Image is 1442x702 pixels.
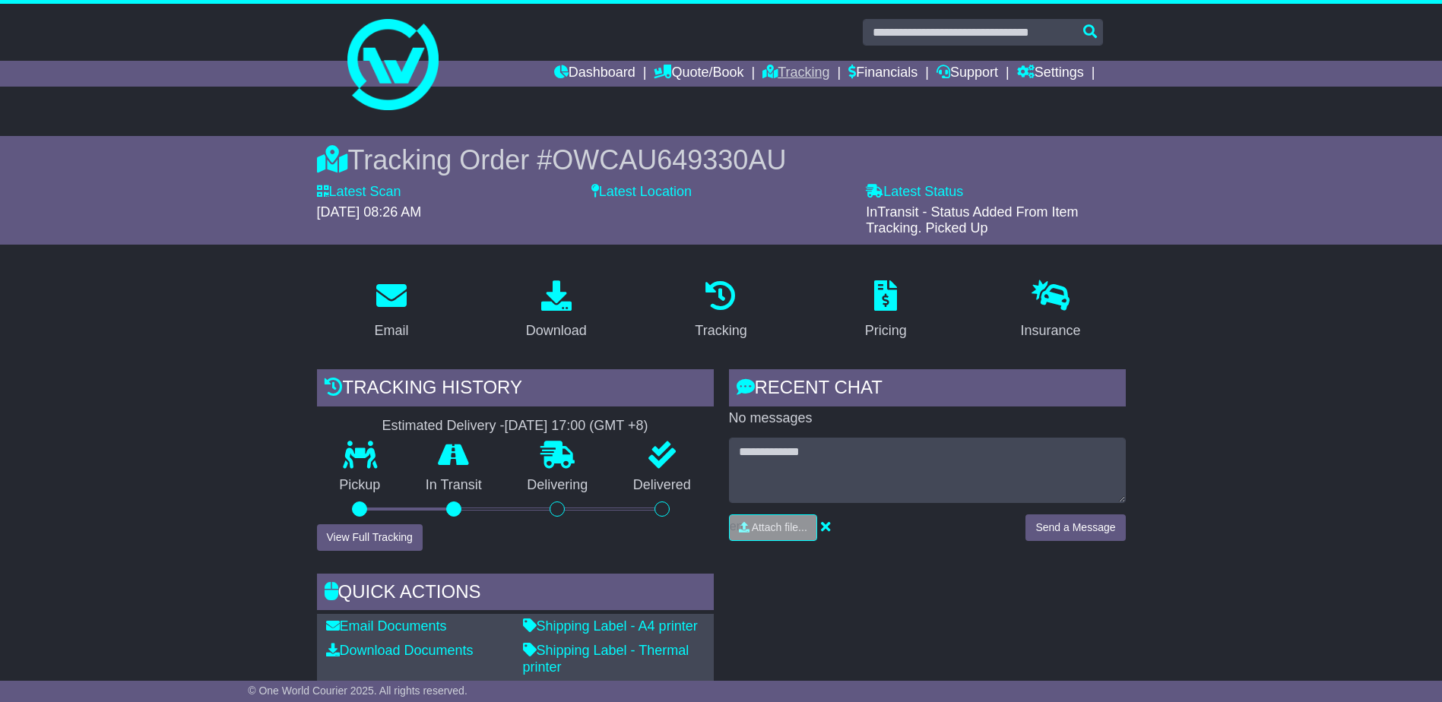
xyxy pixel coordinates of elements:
a: Settings [1017,61,1084,87]
div: RECENT CHAT [729,369,1126,410]
a: Financials [848,61,917,87]
p: In Transit [403,477,505,494]
div: Estimated Delivery - [317,418,714,435]
a: Support [937,61,998,87]
a: Email Documents [326,618,447,634]
div: Insurance [1021,321,1081,341]
a: Email [364,275,418,346]
a: Shipping Label - A4 printer [523,618,698,634]
div: Pricing [865,321,907,341]
div: Tracking Order # [317,144,1126,176]
a: Shipping Label - Thermal printer [523,643,689,675]
label: Latest Scan [317,184,401,201]
p: No messages [729,410,1126,427]
span: © One World Courier 2025. All rights reserved. [248,685,467,697]
label: Latest Status [866,184,963,201]
span: InTransit - Status Added From Item Tracking. Picked Up [866,204,1078,236]
span: OWCAU649330AU [552,144,786,175]
p: Pickup [317,477,404,494]
div: Download [526,321,587,341]
a: Dashboard [554,61,635,87]
div: Tracking history [317,369,714,410]
a: Quote/Book [654,61,743,87]
a: Insurance [1011,275,1091,346]
div: Tracking [695,321,746,341]
div: [DATE] 17:00 (GMT +8) [505,418,648,435]
div: Quick Actions [317,574,714,615]
label: Latest Location [591,184,692,201]
a: Download Documents [326,643,474,658]
p: Delivering [505,477,611,494]
p: Delivered [610,477,714,494]
button: View Full Tracking [317,524,423,551]
a: Download [516,275,597,346]
a: Pricing [855,275,917,346]
span: [DATE] 08:26 AM [317,204,422,220]
a: Tracking [762,61,829,87]
a: Tracking [685,275,756,346]
div: Email [374,321,408,341]
button: Send a Message [1025,514,1125,541]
